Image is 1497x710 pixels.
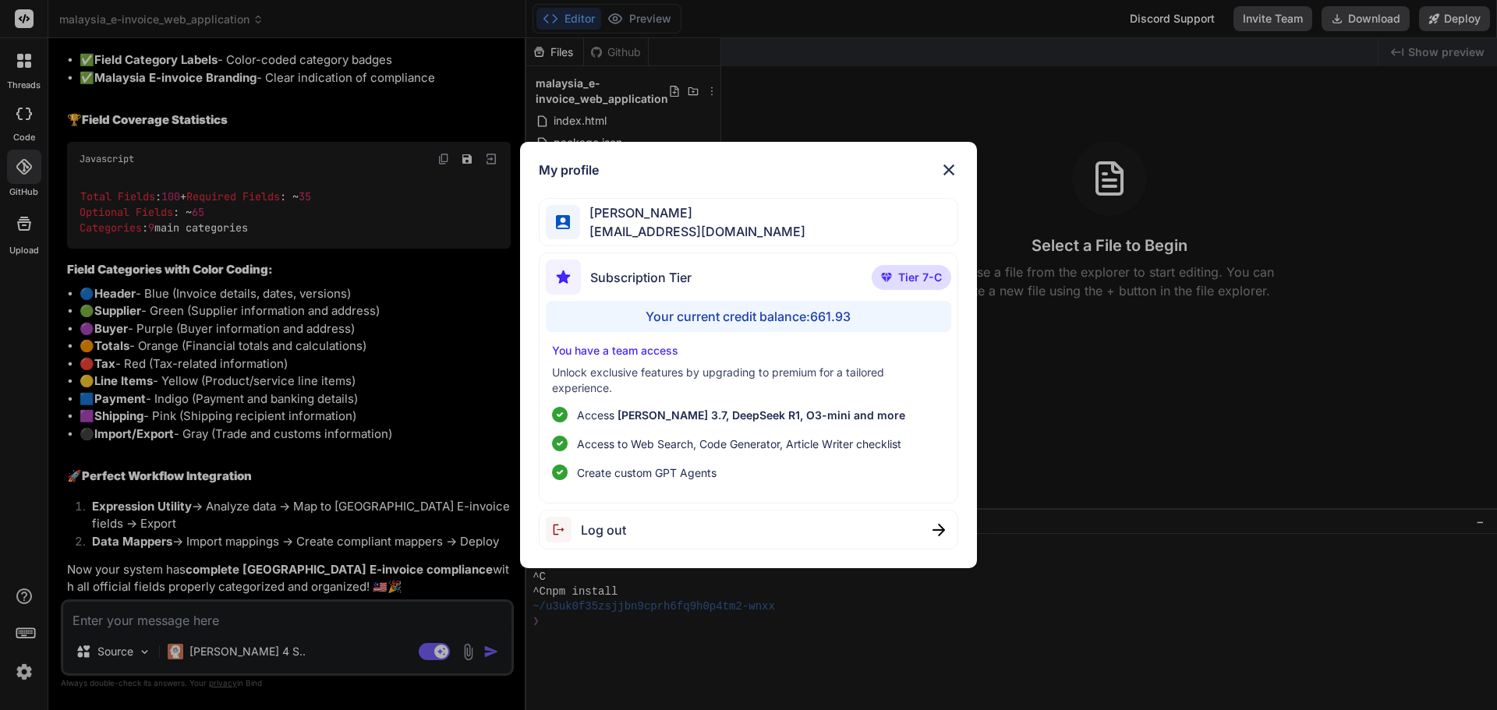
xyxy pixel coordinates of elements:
img: checklist [552,436,568,451]
img: premium [881,273,892,282]
img: checklist [552,465,568,480]
p: Unlock exclusive features by upgrading to premium for a tailored experience. [552,365,946,396]
span: Create custom GPT Agents [577,465,717,481]
span: Tier 7-C [898,270,942,285]
img: close [940,161,958,179]
div: Your current credit balance: 661.93 [546,301,952,332]
img: subscription [546,260,581,295]
span: Access to Web Search, Code Generator, Article Writer checklist [577,436,901,452]
p: You have a team access [552,343,946,359]
span: [PERSON_NAME] 3.7, DeepSeek R1, O3-mini and more [618,408,905,422]
p: Access [577,407,905,423]
img: checklist [552,407,568,422]
span: Log out [581,521,626,539]
span: [EMAIL_ADDRESS][DOMAIN_NAME] [580,222,805,241]
span: [PERSON_NAME] [580,203,805,222]
span: Subscription Tier [590,268,692,287]
img: close [933,524,945,536]
img: profile [556,215,571,230]
h1: My profile [539,161,599,179]
img: logout [546,517,581,542]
